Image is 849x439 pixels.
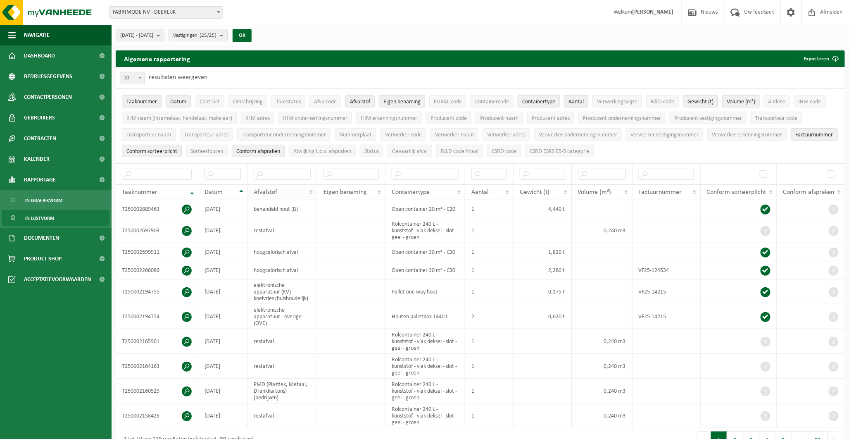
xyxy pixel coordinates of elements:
[385,261,465,279] td: Open container 30 m³ - C30
[381,128,426,141] button: Verwerker codeVerwerker code: Activate to sort
[247,354,318,379] td: restafval
[633,304,701,329] td: VF25-14215
[170,99,186,105] span: Datum
[116,279,198,304] td: T250002194755
[626,128,703,141] button: Verwerker vestigingsnummerVerwerker vestigingsnummer: Activate to sort
[247,218,318,243] td: restafval
[514,200,571,218] td: 4,440 t
[527,112,574,124] button: Producent adresProducent adres: Activate to sort
[116,29,164,41] button: [DATE] - [DATE]
[278,112,352,124] button: IHM ondernemingsnummerIHM ondernemingsnummer: Activate to sort
[247,379,318,403] td: PMD (Plastiek, Metaal, Drankkartons) (bedrijven)
[361,115,417,122] span: IHM erkenningsnummer
[578,189,611,196] span: Volume (m³)
[24,66,72,87] span: Bedrijfsgegevens
[764,95,790,107] button: AndereAndere: Activate to sort
[687,99,713,105] span: Gewicht (t)
[465,218,514,243] td: 1
[198,329,247,354] td: [DATE]
[799,99,821,105] span: IHM code
[480,115,518,122] span: Producent naam
[24,128,56,149] span: Contracten
[122,112,237,124] button: IHM naam (inzamelaar, handelaar, makelaar)IHM naam (inzamelaar, handelaar, makelaar): Activate to...
[116,379,198,403] td: T250002160529
[228,95,267,107] button: OmschrijvingOmschrijving: Activate to sort
[24,25,50,45] span: Navigatie
[184,132,228,138] span: Transporteur adres
[247,200,318,218] td: behandeld hout (B)
[534,128,622,141] button: Verwerker ondernemingsnummerVerwerker ondernemingsnummer: Activate to sort
[24,248,62,269] span: Product Shop
[116,261,198,279] td: T250002266086
[430,115,467,122] span: Producent code
[173,29,216,42] span: Vestigingen
[335,128,376,141] button: NummerplaatNummerplaat: Activate to sort
[385,200,465,218] td: Open container 20 m³ - C20
[24,269,91,290] span: Acceptatievoorwaarden
[465,200,514,218] td: 1
[768,99,785,105] span: Andere
[385,354,465,379] td: Rolcontainer 240 L - kunststof - vlak deksel - slot - geel - groen
[186,145,228,157] button: SorteerfoutenSorteerfouten: Activate to sort
[232,145,285,157] button: Conform afspraken : Activate to sort
[392,189,430,196] span: Containertype
[597,99,637,105] span: Verwerkingswijze
[339,132,372,138] span: Nummerplaat
[518,95,560,107] button: ContainertypeContainertype: Activate to sort
[712,132,782,138] span: Verwerker erkenningsnummer
[522,99,555,105] span: Containertype
[520,189,549,196] span: Gewicht (t)
[475,99,509,105] span: Containercode
[385,132,422,138] span: Verwerker code
[247,243,318,261] td: hoogcalorisch afval
[233,29,252,42] button: OK
[783,189,835,196] span: Conform afspraken
[120,72,145,84] span: 10
[198,279,247,304] td: [DATE]
[578,112,666,124] button: Producent ondernemingsnummerProducent ondernemingsnummer: Activate to sort
[568,99,584,105] span: Aantal
[465,379,514,403] td: 1
[572,354,633,379] td: 0,240 m3
[796,132,833,138] span: Factuurnummer
[632,9,673,15] strong: [PERSON_NAME]
[471,189,489,196] span: Aantal
[633,261,701,279] td: VF25-124534
[198,243,247,261] td: [DATE]
[122,128,176,141] button: Transporteur naamTransporteur naam: Activate to sort
[198,200,247,218] td: [DATE]
[198,261,247,279] td: [DATE]
[429,95,466,107] button: EURAL codeEURAL code: Activate to sort
[122,145,182,157] button: Conform sorteerplicht : Activate to sort
[271,95,305,107] button: TaakstatusTaakstatus: Activate to sort
[514,304,571,329] td: 0,620 t
[198,304,247,329] td: [DATE]
[116,329,198,354] td: T250002165901
[639,189,682,196] span: Factuurnummer
[356,112,422,124] button: IHM erkenningsnummerIHM erkenningsnummer: Activate to sort
[198,403,247,428] td: [DATE]
[233,99,263,105] span: Omschrijving
[116,218,198,243] td: T250002697903
[24,149,50,169] span: Kalender
[583,115,661,122] span: Producent ondernemingsnummer
[309,95,341,107] button: AfvalcodeAfvalcode: Activate to sort
[385,304,465,329] td: Houten palletbox 1440 L
[169,29,228,41] button: Vestigingen(25/25)
[283,115,347,122] span: IHM ondernemingsnummer
[435,132,474,138] span: Verwerker naam
[122,189,157,196] span: Taaknummer
[385,379,465,403] td: Rolcontainer 240 L - kunststof - vlak deksel - slot - geel - groen
[385,243,465,261] td: Open container 30 m³ - C30
[794,95,826,107] button: IHM codeIHM code: Activate to sort
[245,115,270,122] span: IHM adres
[120,72,144,84] span: 10
[385,279,465,304] td: Pallet one way hout
[200,99,220,105] span: Contract
[126,99,157,105] span: Taaknummer
[379,95,425,107] button: Eigen benamingEigen benaming: Activate to sort
[314,99,337,105] span: Afvalcode
[126,132,171,138] span: Transporteur naam
[630,132,699,138] span: Verwerker vestigingsnummer
[247,329,318,354] td: restafval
